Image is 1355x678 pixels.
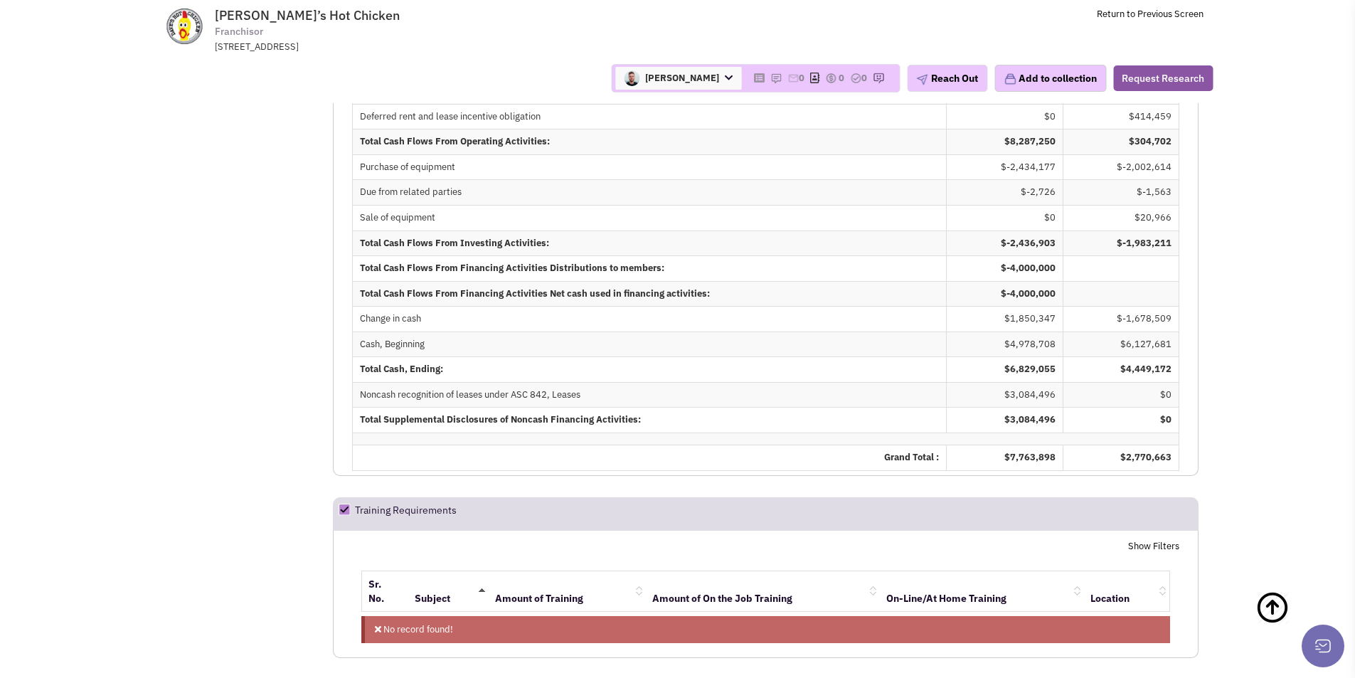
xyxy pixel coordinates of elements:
button: Request Research [1113,65,1213,91]
h2: Training Requirements [355,498,457,529]
td: $0 [1063,382,1179,408]
img: TaskCount.png [850,73,861,84]
a: Location [1090,592,1130,605]
span: $-1,983,211 [1117,237,1171,249]
div: [STREET_ADDRESS] [215,41,586,54]
span: $8,287,250 [1004,135,1056,147]
td: $-2,726 [947,179,1063,205]
span: $4,449,172 [1120,363,1171,375]
span: $304,702 [1129,135,1171,147]
td: $-1,563 [1063,179,1179,205]
a: Subject [415,592,450,605]
a: Show Filters [1128,540,1179,553]
td: Sale of equipment [353,205,946,231]
td: $0 [947,104,1063,129]
span: $6,829,055 [1004,363,1056,375]
span: [PERSON_NAME]’s Hot Chicken [215,7,400,23]
span: $3,084,496 [1004,413,1056,425]
td: Cash, Beginning [353,332,946,357]
a: On-Line/At Home Training [886,592,1006,605]
td: $6,127,681 [1063,332,1179,357]
td: $20,966 [1063,205,1179,231]
span: $-2,436,903 [1001,237,1056,249]
td: $-1,678,509 [1063,306,1179,332]
span: 0 [861,72,867,84]
img: plane.png [916,74,928,85]
span: $0 [1160,413,1171,425]
td: Total Cash Flows From Financing Activities Net cash used in financing activities: [353,281,946,307]
span: 0 [839,72,844,84]
td: Deferred rent and lease incentive obligation [353,104,946,129]
td: Total Cash Flows From Financing Activities Distributions to members: [353,255,946,281]
td: Total Supplemental Disclosures of Noncash Financing Activities: [353,407,946,433]
img: SKco51MQXUmlAEIL9NZ91A.png [624,70,639,86]
td: Grand Total : [353,445,946,470]
td: $-2,002,614 [1063,154,1179,180]
a: Amount of Training [495,592,583,605]
td: $7,763,898 [947,445,1063,470]
a: Back To Top [1255,576,1327,669]
a: Amount of On the Job Training [652,592,792,605]
td: Purchase of equipment [353,154,946,180]
span: 0 [799,72,804,84]
th: Sr. No. [362,571,408,611]
button: Add to collection [994,65,1106,92]
td: Noncash recognition of leases under ASC 842, Leases [353,382,946,408]
td: Total Cash Flows From Operating Activities: [353,129,946,154]
td: Total Cash, Ending: [353,356,946,382]
div: No record found! [361,616,1170,644]
td: $1,850,347 [947,306,1063,332]
td: $414,459 [1063,104,1179,129]
img: icon-collection-lavender.png [1004,73,1016,85]
td: $2,770,663 [1063,445,1179,470]
span: $-4,000,000 [1001,287,1056,300]
td: $-2,434,177 [947,154,1063,180]
span: $-4,000,000 [1001,262,1056,274]
span: [PERSON_NAME] [615,67,741,90]
img: icon-note.png [770,73,782,84]
img: icon-email-active-16.png [787,73,799,84]
a: Return to Previous Screen [1097,8,1203,20]
td: $4,978,708 [947,332,1063,357]
span: Franchisor [215,24,263,39]
button: Reach Out [907,65,987,92]
img: icon-dealamount.png [825,73,836,84]
td: Total Cash Flows From Investing Activities: [353,231,946,256]
td: Change in cash [353,306,946,332]
td: $0 [947,205,1063,231]
img: research-icon.png [873,73,884,84]
td: $3,084,496 [947,382,1063,408]
td: Due from related parties [353,179,946,205]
